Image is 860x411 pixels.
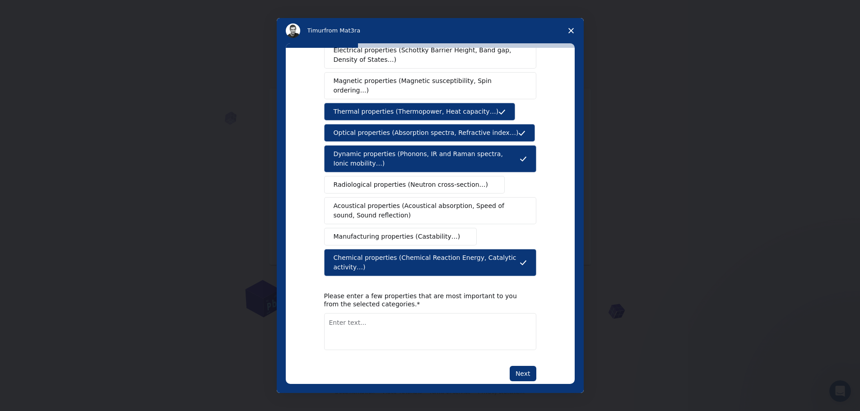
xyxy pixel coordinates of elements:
[324,145,536,172] button: Dynamic properties (Phonons, IR and Raman spectra, Ionic mobility…)
[324,249,536,276] button: Chemical properties (Chemical Reaction Energy, Catalytic activity…)
[334,149,520,168] span: Dynamic properties (Phonons, IR and Raman spectra, Ionic mobility…)
[324,27,360,34] span: from Mat3ra
[334,76,520,95] span: Magnetic properties (Magnetic susceptibility, Spin ordering…)
[286,23,300,38] img: Profile image for Timur
[324,292,523,308] div: Please enter a few properties that are most important to you from the selected categories.
[324,103,516,120] button: Thermal properties (Thermopower, Heat capacity…)
[324,42,536,69] button: Electrical properties (Schottky Barrier Height, Band gap, Density of States…)
[324,228,477,245] button: Manufacturing properties (Castability…)
[324,72,536,99] button: Magnetic properties (Magnetic susceptibility, Spin ordering…)
[334,232,460,241] span: Manufacturing properties (Castability…)
[334,180,488,189] span: Radiological properties (Neutron cross-section…)
[334,201,521,220] span: Acoustical properties (Acoustical absorption, Speed of sound, Sound reflection)
[324,124,535,142] button: Optical properties (Absorption spectra, Refractive index…)
[334,128,519,138] span: Optical properties (Absorption spectra, Refractive index…)
[558,18,584,43] span: Close survey
[324,197,536,224] button: Acoustical properties (Acoustical absorption, Speed of sound, Sound reflection)
[334,107,499,116] span: Thermal properties (Thermopower, Heat capacity…)
[324,176,505,194] button: Radiological properties (Neutron cross-section…)
[324,313,536,350] textarea: Enter text...
[334,253,520,272] span: Chemical properties (Chemical Reaction Energy, Catalytic activity…)
[334,46,521,65] span: Electrical properties (Schottky Barrier Height, Band gap, Density of States…)
[510,366,536,381] button: Next
[307,27,324,34] span: Timur
[19,6,45,14] span: Hỗ trợ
